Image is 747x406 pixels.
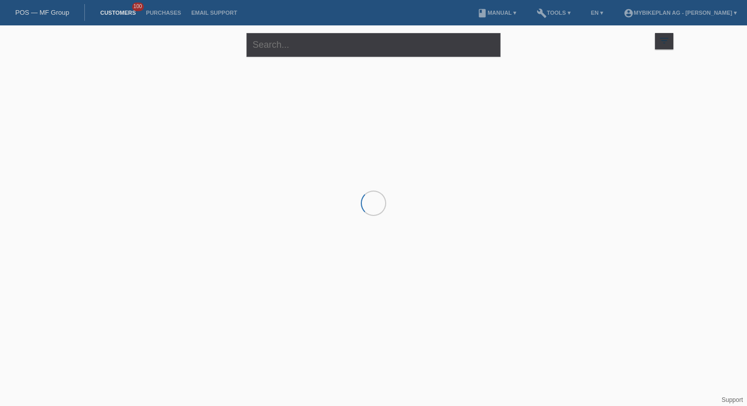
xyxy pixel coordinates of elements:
a: Purchases [141,10,186,16]
a: Email Support [186,10,242,16]
a: POS — MF Group [15,9,69,16]
a: Customers [95,10,141,16]
i: filter_list [659,35,670,46]
a: buildTools ▾ [532,10,576,16]
a: bookManual ▾ [472,10,521,16]
span: 100 [132,3,144,11]
input: Search... [246,33,501,57]
i: build [537,8,547,18]
a: EN ▾ [586,10,608,16]
i: account_circle [624,8,634,18]
a: Support [722,396,743,403]
i: book [477,8,487,18]
a: account_circleMybikeplan AG - [PERSON_NAME] ▾ [618,10,742,16]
